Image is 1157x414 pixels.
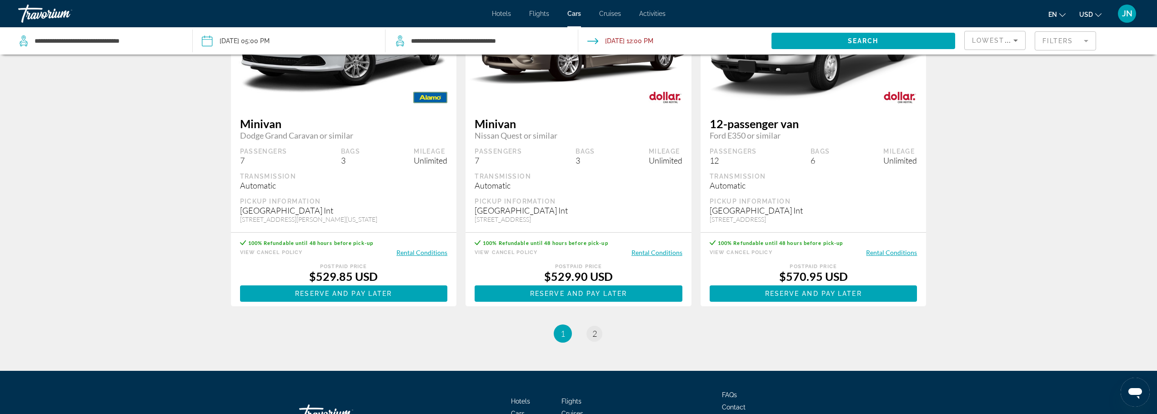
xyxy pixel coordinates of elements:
[639,87,691,108] img: DOLLAR
[883,147,917,155] div: Mileage
[240,269,448,283] div: $529.85 USD
[710,215,917,223] div: [STREET_ADDRESS]
[561,329,565,339] span: 1
[475,180,682,190] div: Automatic
[341,147,361,155] div: Bags
[475,197,682,205] div: Pickup Information
[475,269,682,283] div: $529.90 USD
[240,215,448,223] div: [STREET_ADDRESS][PERSON_NAME][US_STATE]
[972,37,1030,44] span: Lowest Price
[475,147,522,155] div: Passengers
[576,147,595,155] div: Bags
[475,117,682,130] span: Minivan
[771,33,955,49] button: Search
[561,398,581,405] a: Flights
[811,155,830,165] div: 6
[1048,8,1066,21] button: Change language
[475,172,682,180] div: Transmission
[765,290,862,297] span: Reserve and pay later
[639,10,666,17] a: Activities
[599,10,621,17] a: Cruises
[722,404,746,411] a: Contact
[295,290,392,297] span: Reserve and pay later
[710,130,917,140] span: Ford E350 or similar
[710,147,757,155] div: Passengers
[1079,8,1102,21] button: Change currency
[240,117,448,130] span: Minivan
[1121,378,1150,407] iframe: Button to launch messaging window
[475,285,682,302] button: Reserve and pay later
[710,264,917,269] div: Postpaid Price
[710,117,917,130] span: 12-passenger van
[631,248,682,257] button: Rental Conditions
[722,391,737,399] a: FAQs
[649,155,682,165] div: Unlimited
[710,285,917,302] button: Reserve and pay later
[718,240,843,246] span: 100% Refundable until 48 hours before pick-up
[240,264,448,269] div: Postpaid Price
[576,155,595,165] div: 3
[587,27,653,55] button: Drop-off date: Dec 14, 2025 12:00 PM
[1079,11,1093,18] span: USD
[883,155,917,165] div: Unlimited
[240,180,448,190] div: Automatic
[248,240,374,246] span: 100% Refundable until 48 hours before pick-up
[710,155,757,165] div: 12
[649,147,682,155] div: Mileage
[396,248,447,257] button: Rental Conditions
[511,398,530,405] a: Hotels
[492,10,511,17] a: Hotels
[240,248,303,257] button: View Cancel Policy
[1122,9,1132,18] span: JN
[710,180,917,190] div: Automatic
[240,130,448,140] span: Dodge Grand Caravan or similar
[1115,4,1139,23] button: User Menu
[483,240,608,246] span: 100% Refundable until 48 hours before pick-up
[240,197,448,205] div: Pickup Information
[231,324,927,343] nav: Pagination
[240,147,287,155] div: Passengers
[1048,11,1057,18] span: en
[848,37,879,45] span: Search
[240,172,448,180] div: Transmission
[972,35,1018,46] mat-select: Sort by
[710,172,917,180] div: Transmission
[710,269,917,283] div: $570.95 USD
[475,248,537,257] button: View Cancel Policy
[475,205,682,215] div: [GEOGRAPHIC_DATA] Int
[874,87,926,108] img: DOLLAR
[710,205,917,215] div: [GEOGRAPHIC_DATA] Int
[567,10,581,17] a: Cars
[475,215,682,223] div: [STREET_ADDRESS]
[710,248,772,257] button: View Cancel Policy
[1035,31,1096,51] button: Filter
[592,329,597,339] span: 2
[202,27,270,55] button: Pickup date: Dec 10, 2025 05:00 PM
[529,10,549,17] a: Flights
[240,155,287,165] div: 7
[475,155,522,165] div: 7
[414,147,447,155] div: Mileage
[18,2,109,25] a: Travorium
[475,264,682,269] div: Postpaid Price
[240,205,448,215] div: [GEOGRAPHIC_DATA] Int
[811,147,830,155] div: Bags
[866,248,917,257] button: Rental Conditions
[404,87,456,108] img: ALAMO
[710,197,917,205] div: Pickup Information
[414,155,447,165] div: Unlimited
[341,155,361,165] div: 3
[240,285,448,302] button: Reserve and pay later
